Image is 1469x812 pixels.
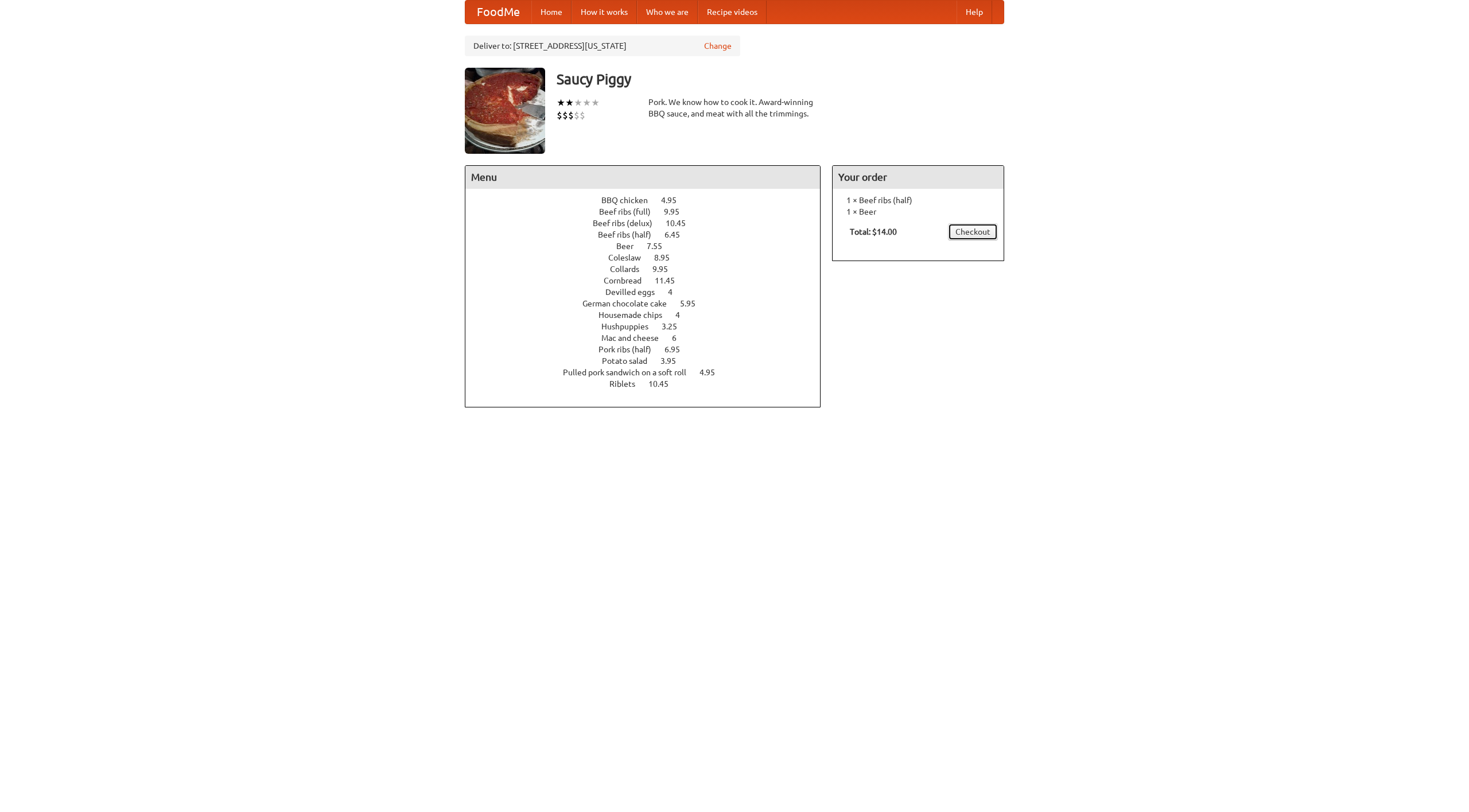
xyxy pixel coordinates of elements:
span: 6 [672,333,688,343]
a: FoodMe [465,1,531,24]
span: 9.95 [652,265,679,274]
a: Beef ribs (full) 9.95 [599,207,701,216]
a: Recipe videos [698,1,767,24]
li: $ [562,109,568,122]
span: 6.95 [664,345,691,354]
a: Housemade chips 4 [599,310,701,320]
a: German chocolate cake 5.95 [582,299,717,308]
a: Devilled eggs 4 [605,287,694,297]
li: $ [557,109,562,122]
a: Coleslaw 8.95 [608,253,691,262]
li: ★ [591,96,600,109]
span: 11.45 [655,276,686,285]
h3: Saucy Piggy [557,68,1004,91]
span: Pork ribs (half) [599,345,663,354]
a: Cornbread 11.45 [604,276,696,285]
li: 1 × Beef ribs (half) [838,195,998,206]
span: Collards [610,265,651,274]
a: Change [704,40,732,52]
span: Beef ribs (delux) [593,219,664,228]
span: 5.95 [680,299,707,308]
span: 4 [675,310,691,320]
li: $ [574,109,580,122]
span: 3.95 [660,356,687,366]
li: $ [568,109,574,122]
span: 10.45 [666,219,697,228]
div: Deliver to: [STREET_ADDRESS][US_STATE] [465,36,740,56]
a: Beef ribs (delux) 10.45 [593,219,707,228]
span: Beef ribs (half) [598,230,663,239]
span: German chocolate cake [582,299,678,308]
a: Beef ribs (half) 6.45 [598,230,701,239]
li: 1 × Beer [838,206,998,217]
b: Total: $14.00 [850,227,897,236]
span: Hushpuppies [601,322,660,331]
span: Beef ribs (full) [599,207,662,216]
a: How it works [572,1,637,24]
a: Collards 9.95 [610,265,689,274]
a: Beer 7.55 [616,242,683,251]
a: Checkout [948,223,998,240]
a: Pulled pork sandwich on a soft roll 4.95 [563,368,736,377]
a: Potato salad 3.95 [602,356,697,366]
a: Home [531,1,572,24]
a: Help [957,1,992,24]
span: Beer [616,242,645,251]
a: Mac and cheese 6 [601,333,698,343]
span: 6.45 [664,230,691,239]
a: Hushpuppies 3.25 [601,322,698,331]
span: Devilled eggs [605,287,666,297]
div: Pork. We know how to cook it. Award-winning BBQ sauce, and meat with all the trimmings. [648,96,821,119]
span: 4.95 [661,196,688,205]
span: 9.95 [664,207,691,216]
li: $ [580,109,585,122]
a: Riblets 10.45 [609,379,690,388]
span: 3.25 [662,322,689,331]
span: Pulled pork sandwich on a soft roll [563,368,698,377]
a: Pork ribs (half) 6.95 [599,345,701,354]
span: Housemade chips [599,310,674,320]
span: 4.95 [699,368,726,377]
span: 4 [668,287,684,297]
h4: Your order [833,166,1004,189]
li: ★ [574,96,582,109]
a: BBQ chicken 4.95 [601,196,698,205]
span: Coleslaw [608,253,652,262]
span: Mac and cheese [601,333,670,343]
h4: Menu [465,166,820,189]
span: 8.95 [654,253,681,262]
span: Cornbread [604,276,653,285]
li: ★ [557,96,565,109]
span: Riblets [609,379,647,388]
span: 7.55 [647,242,674,251]
img: angular.jpg [465,68,545,154]
span: Potato salad [602,356,659,366]
span: BBQ chicken [601,196,659,205]
li: ★ [582,96,591,109]
li: ★ [565,96,574,109]
a: Who we are [637,1,698,24]
span: 10.45 [648,379,680,388]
